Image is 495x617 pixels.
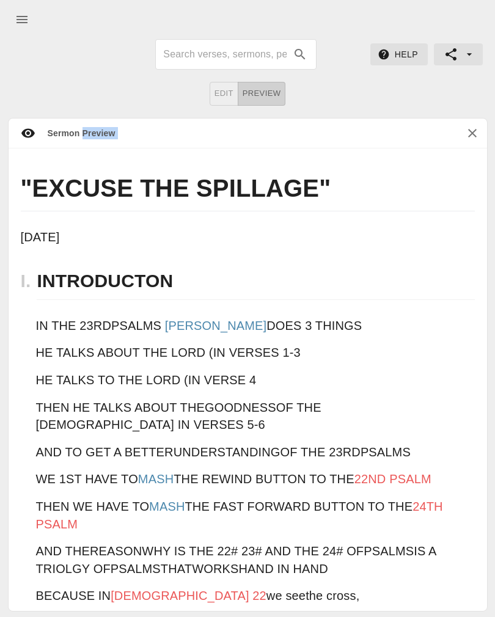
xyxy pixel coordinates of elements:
p: [DATE] [21,228,447,246]
span: MASH [138,472,174,486]
button: Help [370,43,428,66]
span: PSALMS [361,445,411,459]
span: PSALMS [364,544,414,558]
p: BECAUSE IN we see , [36,587,447,605]
span: Help [380,47,418,62]
p: WE 1ST HAVE TO THE REWIND BUTTON TO THE [36,470,447,488]
button: Edit [210,82,238,106]
p: IN THE 23RD DOES 3 THINGS [36,317,447,335]
span: REASON [90,544,142,558]
iframe: Drift Widget Chat Controller [434,556,480,602]
div: text alignment [210,82,286,106]
span: the cross [306,589,356,602]
div: Sermon Preview [35,127,116,139]
span: PSALMS [111,319,161,332]
span: 24TH PSALM [36,500,443,531]
p: HE TALKS TO THE LORD (IN VERSE 4 [36,371,447,389]
span: [DEMOGRAPHIC_DATA] 22 [111,589,266,602]
span: WORKS [192,562,238,575]
button: menu [7,5,37,34]
input: Search sermons [163,45,287,64]
h1: "EXCUSE THE SPILLAGE" [21,173,475,211]
h2: I. [21,263,37,299]
p: THEN HE TALKS ABOUT THE OF THE [DEMOGRAPHIC_DATA] IN VERSES 5-6 [36,399,447,434]
span: [PERSON_NAME] [165,319,266,332]
button: Preview [238,82,286,106]
span: MASH [149,500,185,513]
span: Edit [215,87,233,101]
button: search [287,41,313,68]
span: Preview [243,87,281,101]
h2: INTRODUCTON [37,263,474,300]
span: GOODNESS [205,401,276,414]
span: UNDERSTANDING [174,445,280,459]
p: THEN WE HAVE TO THE FAST FORWARD BUTTON TO THE [36,498,447,533]
p: HE TALKS ABOUT THE LORD (IN VERSES 1-3 [36,344,447,362]
span: PSALMS [111,562,161,575]
span: 22ND PSALM [354,472,431,486]
p: AND TO GET A BETTER OF THE 23RD [36,444,447,461]
p: AND THE WHY IS THE 22# 23# AND THE 24# OF IS A TRIOLGY OF THAT HAND IN HAND [36,542,447,577]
